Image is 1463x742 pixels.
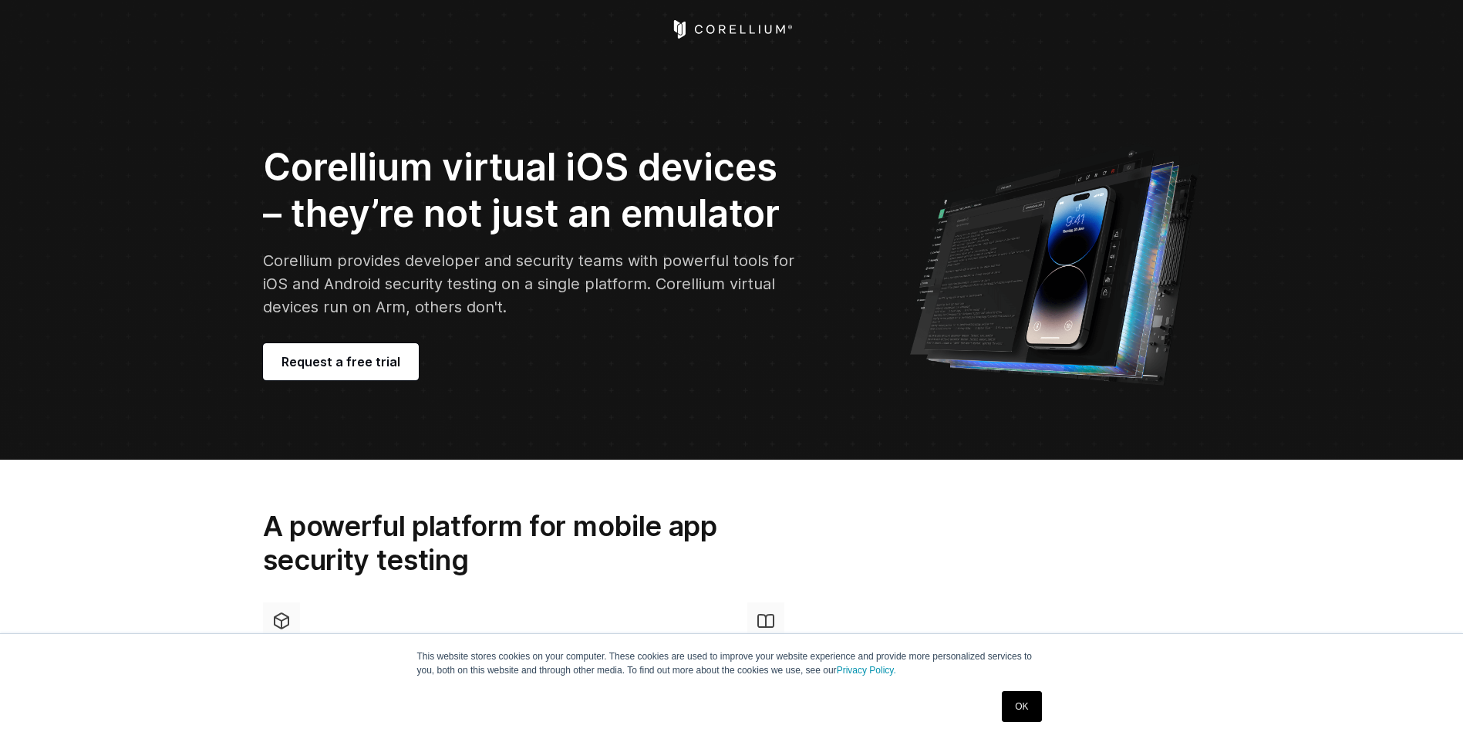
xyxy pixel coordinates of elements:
h2: A powerful platform for mobile app security testing [263,509,789,578]
span: Request a free trial [281,352,400,371]
p: This website stores cookies on your computer. These cookies are used to improve your website expe... [417,649,1047,677]
a: Privacy Policy. [837,665,896,676]
img: Corellium UI [908,139,1201,386]
a: Request a free trial [263,343,419,380]
h2: Corellium virtual iOS devices – they’re not just an emulator [263,144,801,237]
a: OK [1002,691,1041,722]
p: Corellium provides developer and security teams with powerful tools for iOS and Android security ... [263,249,801,319]
a: Corellium Home [670,20,793,39]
